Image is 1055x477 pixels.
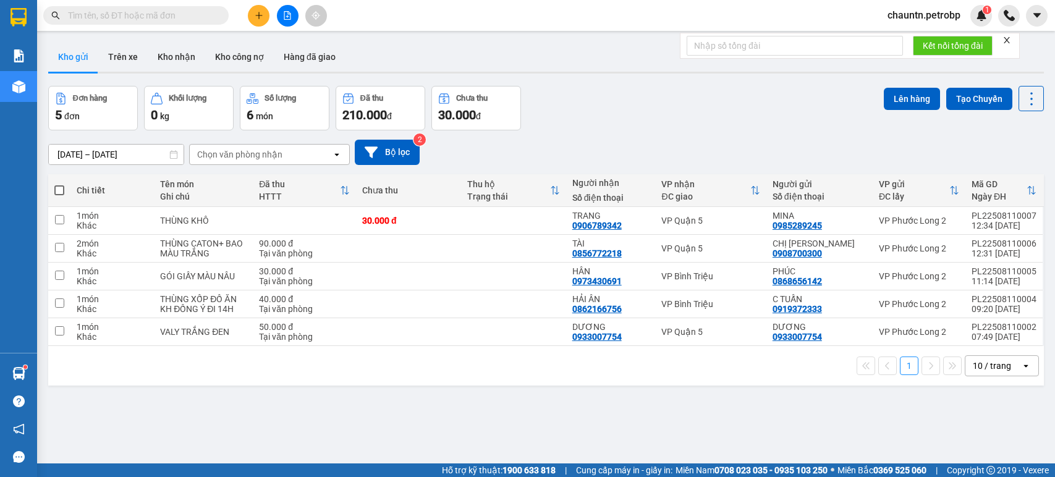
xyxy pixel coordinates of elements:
[342,108,387,122] span: 210.000
[661,216,760,226] div: VP Quận 5
[311,11,320,20] span: aim
[77,221,148,230] div: Khác
[77,304,148,314] div: Khác
[77,238,148,248] div: 2 món
[362,185,455,195] div: Chưa thu
[160,192,247,201] div: Ghi chú
[77,294,148,304] div: 1 món
[259,179,340,189] div: Đã thu
[900,357,918,375] button: 1
[77,276,148,286] div: Khác
[73,94,107,103] div: Đơn hàng
[256,111,273,121] span: món
[973,360,1011,372] div: 10 / trang
[972,304,1036,314] div: 09:20 [DATE]
[676,463,828,477] span: Miền Nam
[972,221,1036,230] div: 12:34 [DATE]
[476,111,481,121] span: đ
[12,367,25,380] img: warehouse-icon
[68,9,214,22] input: Tìm tên, số ĐT hoặc mã đơn
[259,238,350,248] div: 90.000 đ
[661,179,750,189] div: VP nhận
[413,133,426,146] sup: 2
[160,111,169,121] span: kg
[576,463,672,477] span: Cung cấp máy in - giấy in:
[502,465,556,475] strong: 1900 633 818
[773,276,822,286] div: 0868656142
[255,11,263,20] span: plus
[879,327,959,337] div: VP Phước Long 2
[714,465,828,475] strong: 0708 023 035 - 0935 103 250
[661,192,750,201] div: ĐC giao
[151,108,158,122] span: 0
[265,94,296,103] div: Số lượng
[985,6,989,14] span: 1
[773,322,866,332] div: DƯƠNG
[169,94,206,103] div: Khối lượng
[773,248,822,258] div: 0908700300
[13,395,25,407] span: question-circle
[48,86,138,130] button: Đơn hàng5đơn
[972,322,1036,332] div: PL22508110002
[467,179,550,189] div: Thu hộ
[976,10,987,21] img: icon-new-feature
[655,174,766,207] th: Toggle SortBy
[572,304,622,314] div: 0862166756
[77,266,148,276] div: 1 món
[572,332,622,342] div: 0933007754
[972,192,1027,201] div: Ngày ĐH
[277,5,299,27] button: file-add
[461,174,566,207] th: Toggle SortBy
[259,304,350,314] div: Tại văn phòng
[23,365,27,369] sup: 1
[773,179,866,189] div: Người gửi
[773,266,866,276] div: PHÚC
[205,42,274,72] button: Kho công nợ
[972,266,1036,276] div: PL22508110005
[572,248,622,258] div: 0856772218
[336,86,425,130] button: Đã thu210.000đ
[160,216,247,226] div: THÙNG KHÔ
[305,5,327,27] button: aim
[259,332,350,342] div: Tại văn phòng
[77,248,148,258] div: Khác
[831,468,834,473] span: ⚪️
[965,174,1043,207] th: Toggle SortBy
[253,174,356,207] th: Toggle SortBy
[144,86,234,130] button: Khối lượng0kg
[913,36,993,56] button: Kết nối tổng đài
[972,248,1036,258] div: 12:31 [DATE]
[55,108,62,122] span: 5
[467,192,550,201] div: Trạng thái
[438,108,476,122] span: 30.000
[572,266,650,276] div: HÂN
[51,11,60,20] span: search
[197,148,282,161] div: Chọn văn phòng nhận
[572,211,650,221] div: TRANG
[572,238,650,248] div: TÀI
[1026,5,1048,27] button: caret-down
[387,111,392,121] span: đ
[148,42,205,72] button: Kho nhận
[773,221,822,230] div: 0985289245
[259,276,350,286] div: Tại văn phòng
[456,94,488,103] div: Chưa thu
[972,211,1036,221] div: PL22508110007
[274,42,345,72] button: Hàng đã giao
[240,86,329,130] button: Số lượng6món
[259,322,350,332] div: 50.000 đ
[160,238,247,258] div: THÙNG CATON+ BAO MÀU TRẮNG
[661,271,760,281] div: VP Bình Triệu
[572,221,622,230] div: 0906789342
[98,42,148,72] button: Trên xe
[873,465,926,475] strong: 0369 525 060
[661,299,760,309] div: VP Bình Triệu
[773,238,866,248] div: CHỊ VY
[1004,10,1015,21] img: phone-icon
[48,42,98,72] button: Kho gửi
[972,276,1036,286] div: 11:14 [DATE]
[565,463,567,477] span: |
[972,179,1027,189] div: Mã GD
[773,192,866,201] div: Số điện thoại
[431,86,521,130] button: Chưa thu30.000đ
